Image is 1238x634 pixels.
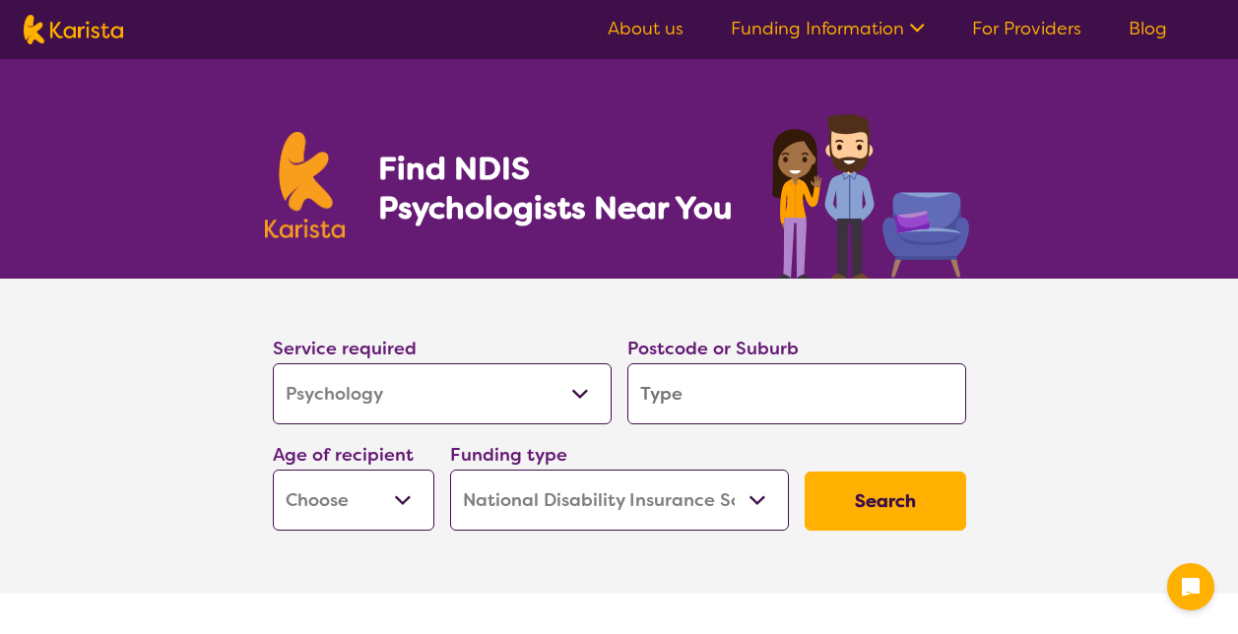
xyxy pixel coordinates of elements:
a: Funding Information [731,17,925,40]
label: Postcode or Suburb [627,337,799,360]
a: For Providers [972,17,1081,40]
a: Blog [1129,17,1167,40]
label: Funding type [450,443,567,467]
label: Age of recipient [273,443,414,467]
button: Search [805,472,966,531]
h1: Find NDIS Psychologists Near You [378,149,743,227]
a: About us [608,17,684,40]
label: Service required [273,337,417,360]
img: psychology [765,106,974,279]
img: Karista logo [265,132,346,238]
input: Type [627,363,966,424]
img: Karista logo [24,15,123,44]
